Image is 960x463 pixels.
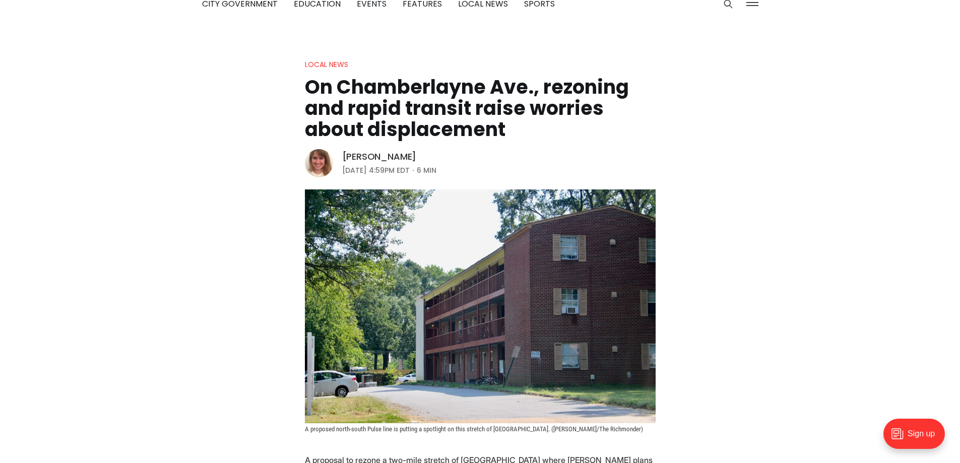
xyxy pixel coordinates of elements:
[417,164,436,176] span: 6 min
[305,59,348,70] a: Local News
[342,164,410,176] time: [DATE] 4:59PM EDT
[305,425,643,433] span: A proposed north-south Pulse line is putting a spotlight on this stretch of [GEOGRAPHIC_DATA]. ([...
[305,77,656,140] h1: On Chamberlayne Ave., rezoning and rapid transit raise worries about displacement
[342,151,417,163] a: [PERSON_NAME]
[875,414,960,463] iframe: portal-trigger
[305,149,333,177] img: Sarah Vogelsong
[305,189,656,423] img: On Chamberlayne Ave., rezoning and rapid transit raise worries about displacement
